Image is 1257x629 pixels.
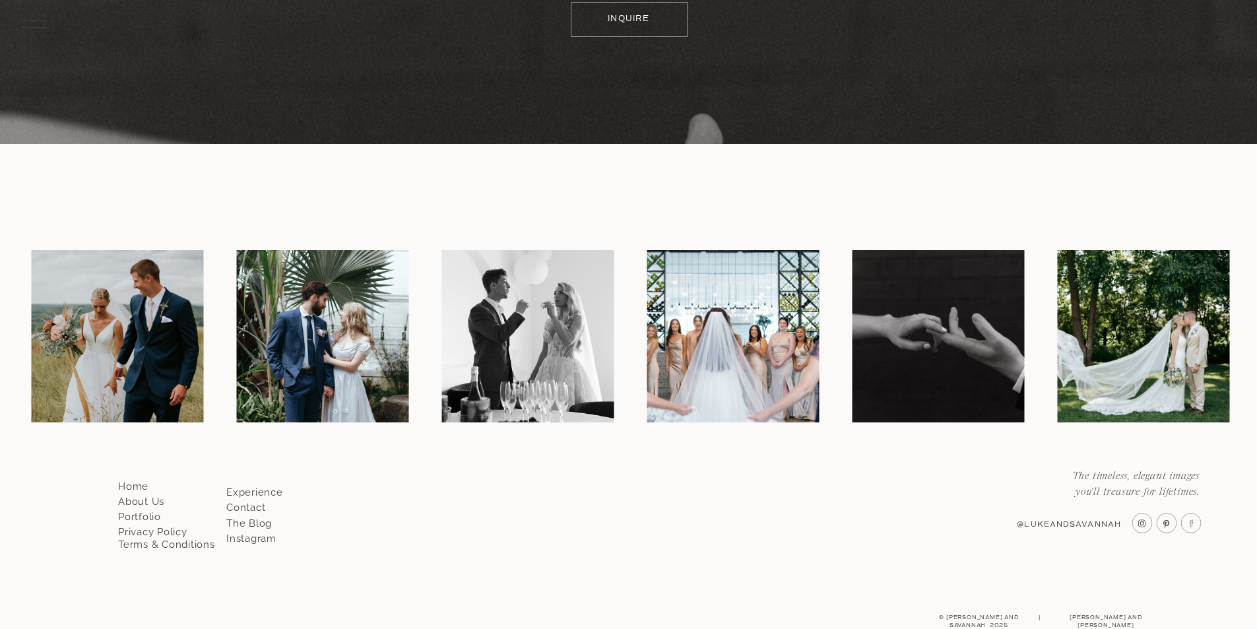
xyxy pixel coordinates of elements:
[226,498,302,510] a: Contact
[118,507,193,519] a: Portfolio
[1034,613,1045,625] a: |
[852,250,1024,422] img: Sasha + Emera | Sioux Falls, South Dakota -19
[118,477,193,488] a: Home
[236,250,408,422] img: Garret + Kyle Sneak Peeks -19
[924,613,1034,625] p: © [PERSON_NAME] and savannah 2025
[226,513,302,525] a: The Blog
[1045,613,1167,625] a: [PERSON_NAME] and [PERSON_NAME]
[226,482,302,494] a: Experience
[118,535,216,546] a: Terms & Conditions
[118,522,193,534] a: Privacy Policy
[441,250,614,422] img: Keegan + Shelby Sneak Peeks | Monick Yards -18
[118,492,193,504] a: About Us
[647,250,819,422] img: Sam + Cassie | Sneak Peeks -5
[1055,469,1200,501] p: The timeless, elegant images you'll treasure for lifetimes.
[1057,250,1229,422] img: Tyrell + Danica | The Meadow Barn | Harrisburg, SD-9
[31,250,203,422] img: Anne + Lane | Pierre, South Dakota | Wedding Photographers-432
[583,13,676,26] a: INQUIRE
[1009,519,1121,531] a: @lukeandsavannah
[226,529,302,541] a: Instagram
